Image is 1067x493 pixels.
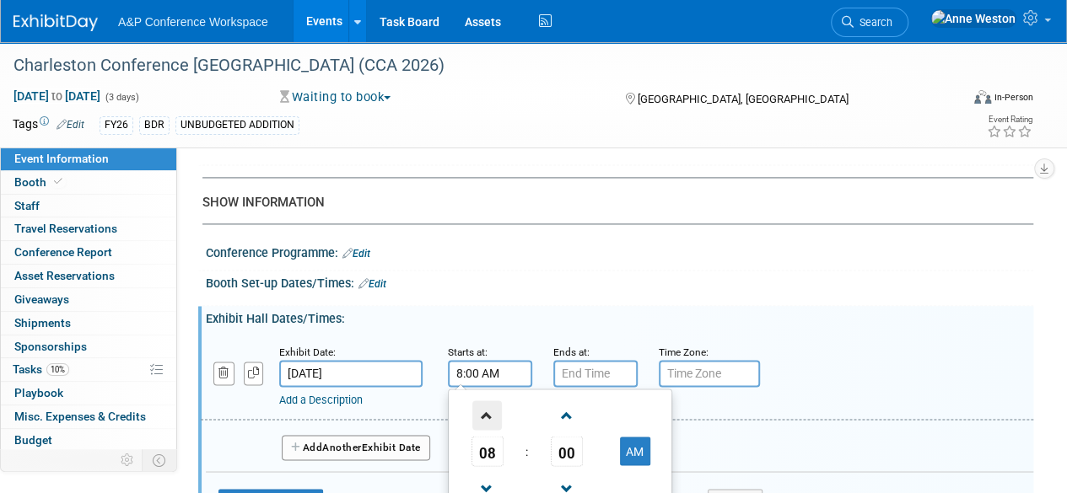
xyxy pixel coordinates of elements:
[14,175,66,189] span: Booth
[14,152,109,165] span: Event Information
[14,269,115,282] span: Asset Reservations
[100,116,133,134] div: FY26
[472,436,504,466] span: Pick Hour
[1,265,176,287] a: Asset Reservations
[1,147,176,170] a: Event Information
[206,240,1033,262] div: Conference Programme:
[994,91,1033,104] div: In-Person
[1,195,176,217] a: Staff
[279,346,336,358] small: Exhibit Date:
[206,306,1033,327] div: Exhibit Hall Dates/Times:
[14,410,146,423] span: Misc. Expenses & Credits
[522,436,531,466] td: :
[14,386,63,399] span: Playbook
[282,435,430,460] button: AddAnotherExhibit Date
[279,394,363,406] a: Add a Description
[113,449,143,471] td: Personalize Event Tab Strip
[54,177,62,186] i: Booth reservation complete
[620,437,650,465] button: AM
[206,271,1033,292] div: Booth Set-up Dates/Times:
[854,16,892,29] span: Search
[1,217,176,240] a: Travel Reservations
[49,89,65,103] span: to
[553,360,638,387] input: End Time
[342,248,370,260] a: Edit
[831,8,908,37] a: Search
[1,241,176,264] a: Conference Report
[659,360,760,387] input: Time Zone
[1,429,176,452] a: Budget
[1,288,176,311] a: Giveaways
[13,362,69,376] span: Tasks
[14,316,71,330] span: Shipments
[974,90,991,104] img: Format-Inperson.png
[1,405,176,428] a: Misc. Expenses & Credits
[1,312,176,335] a: Shipments
[175,116,299,134] div: UNBUDGETED ADDITION
[14,292,69,306] span: Giveaways
[202,194,1021,212] div: SHOW INFORMATION
[139,116,170,134] div: BDR
[1,171,176,194] a: Booth
[322,441,362,453] span: Another
[274,88,397,106] button: Waiting to book
[8,51,946,81] div: Charleston Conference [GEOGRAPHIC_DATA] (CCA 2026)
[279,360,423,387] input: Date
[551,393,583,436] a: Increment Minute
[637,93,848,105] span: [GEOGRAPHIC_DATA], [GEOGRAPHIC_DATA]
[13,115,84,135] td: Tags
[1,382,176,405] a: Playbook
[1,358,176,381] a: Tasks10%
[14,199,40,212] span: Staff
[143,449,177,471] td: Toggle Event Tabs
[14,245,112,259] span: Conference Report
[551,436,583,466] span: Pick Minute
[13,14,98,31] img: ExhibitDay
[987,115,1032,124] div: Event Rating
[448,360,532,387] input: Start Time
[884,88,1033,113] div: Event Format
[1,335,176,358] a: Sponsorships
[659,346,709,358] small: Time Zone:
[14,222,117,235] span: Travel Reservations
[553,346,590,358] small: Ends at:
[57,119,84,131] a: Edit
[14,433,52,447] span: Budget
[448,346,488,358] small: Starts at:
[104,92,139,103] span: (3 days)
[358,278,386,290] a: Edit
[13,88,101,104] span: [DATE] [DATE]
[14,340,87,353] span: Sponsorships
[930,9,1016,28] img: Anne Weston
[472,393,504,436] a: Increment Hour
[46,363,69,376] span: 10%
[118,15,268,29] span: A&P Conference Workspace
